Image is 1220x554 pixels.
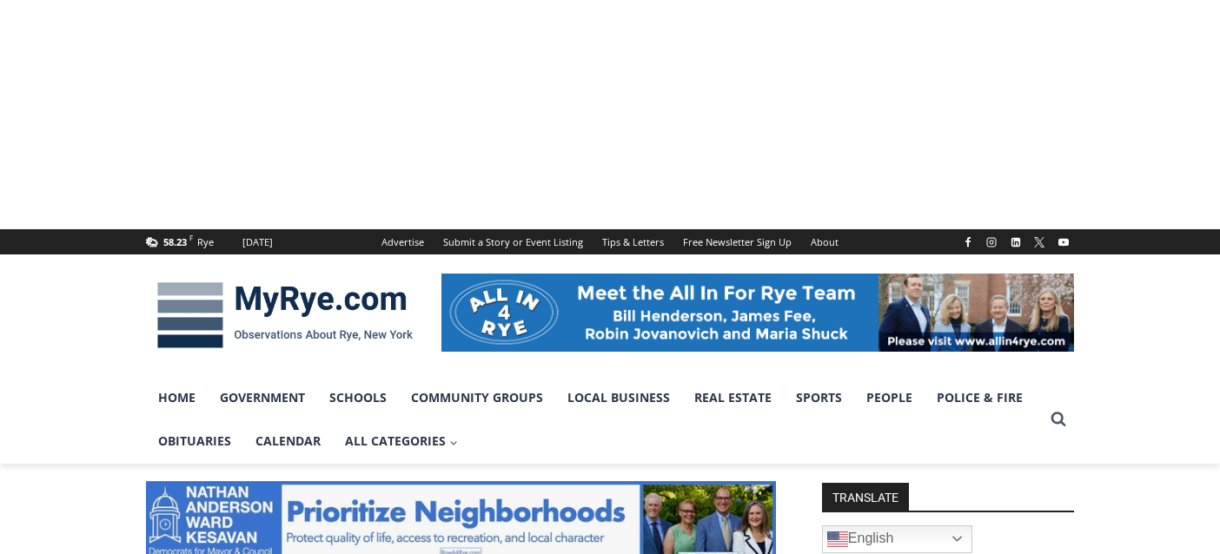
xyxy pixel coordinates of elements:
[146,270,424,360] img: MyRye.com
[208,376,317,419] a: Government
[163,235,187,248] span: 58.23
[854,376,925,419] a: People
[981,232,1002,253] a: Instagram
[784,376,854,419] a: Sports
[197,234,214,250] div: Rye
[146,376,208,419] a: Home
[555,376,682,419] a: Local Business
[822,525,972,553] a: English
[146,419,243,463] a: Obituaries
[1005,232,1026,253] a: Linkedin
[434,229,593,254] a: Submit a Story or Event Listing
[317,376,399,419] a: Schools
[673,229,801,254] a: Free Newsletter Sign Up
[827,529,848,550] img: en
[146,376,1043,464] nav: Primary Navigation
[345,432,458,451] span: All Categories
[1029,232,1050,253] a: X
[441,274,1074,352] img: All in for Rye
[958,232,978,253] a: Facebook
[1053,232,1074,253] a: YouTube
[925,376,1035,419] a: Police & Fire
[242,234,273,250] div: [DATE]
[801,229,848,254] a: About
[243,419,333,463] a: Calendar
[682,376,784,419] a: Real Estate
[333,419,470,463] a: All Categories
[1043,404,1074,435] button: View Search Form
[822,483,909,511] strong: TRANSLATE
[593,229,673,254] a: Tips & Letters
[399,376,555,419] a: Community Groups
[372,229,434,254] a: Advertise
[372,229,848,254] nav: Secondary Navigation
[189,233,193,242] span: F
